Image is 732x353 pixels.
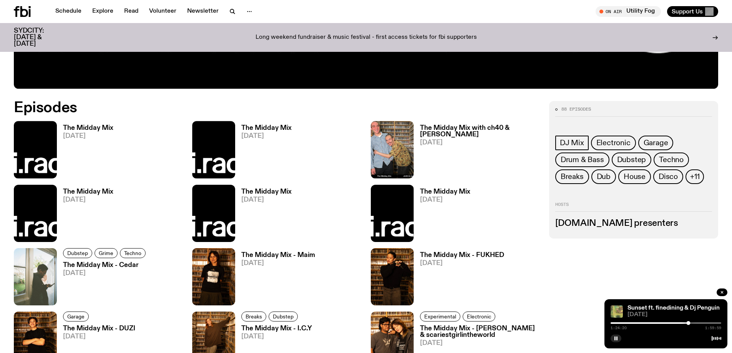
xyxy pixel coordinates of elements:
[653,169,683,184] a: Disco
[241,325,312,332] h3: The Midday Mix - I.C.Y
[63,125,113,131] h3: The Midday Mix
[183,6,223,17] a: Newsletter
[612,152,652,167] a: Dubstep
[420,252,504,259] h3: The Midday Mix - FUKHED
[705,326,721,330] span: 1:59:59
[463,312,495,322] a: Electronic
[120,6,143,17] a: Read
[555,202,712,212] h2: Hosts
[144,6,181,17] a: Volunteer
[560,139,584,147] span: DJ Mix
[420,260,504,267] span: [DATE]
[95,248,118,258] a: Grime
[420,125,540,138] h3: The Midday Mix with ch40 & [PERSON_NAME]
[467,314,491,320] span: Electronic
[420,189,470,195] h3: The Midday Mix
[57,125,113,178] a: The Midday Mix[DATE]
[241,333,312,340] span: [DATE]
[627,305,720,311] a: Sunset ft. finedining & Dj Penguin
[414,125,540,178] a: The Midday Mix with ch40 & [PERSON_NAME][DATE]
[63,333,135,340] span: [DATE]
[555,219,712,228] h3: [DOMAIN_NAME] presenters
[672,8,703,15] span: Support Us
[241,260,315,267] span: [DATE]
[256,34,477,41] p: Long weekend fundraiser & music festival - first access tickets for fbi supporters
[63,197,113,203] span: [DATE]
[654,152,689,167] a: Techno
[596,6,661,17] button: On AirUtility Fog
[51,6,86,17] a: Schedule
[63,189,113,195] h3: The Midday Mix
[241,312,266,322] a: Breaks
[14,101,480,115] h2: Episodes
[618,169,651,184] a: House
[624,172,646,181] span: House
[241,133,292,139] span: [DATE]
[420,197,470,203] span: [DATE]
[561,107,591,111] span: 88 episodes
[235,189,292,242] a: The Midday Mix[DATE]
[611,326,627,330] span: 1:24:20
[638,136,674,150] a: Garage
[420,340,540,346] span: [DATE]
[561,172,584,181] span: Breaks
[596,139,631,147] span: Electronic
[63,248,92,258] a: Dubstep
[269,312,298,322] a: Dubstep
[424,314,456,320] span: Experimental
[420,325,540,338] h3: The Midday Mix - [PERSON_NAME] & scariestgirlintheworld
[414,252,504,305] a: The Midday Mix - FUKHED[DATE]
[420,312,460,322] a: Experimental
[667,6,718,17] button: Support Us
[420,139,540,146] span: [DATE]
[246,314,262,320] span: Breaks
[659,156,684,164] span: Techno
[273,314,294,320] span: Dubstep
[235,125,292,178] a: The Midday Mix[DATE]
[63,133,113,139] span: [DATE]
[555,169,589,184] a: Breaks
[644,139,668,147] span: Garage
[561,156,604,164] span: Drum & Bass
[659,172,678,181] span: Disco
[57,262,148,305] a: The Midday Mix - Cedar[DATE]
[241,189,292,195] h3: The Midday Mix
[597,172,611,181] span: Dub
[617,156,646,164] span: Dubstep
[235,252,315,305] a: The Midday Mix - Maim[DATE]
[690,172,699,181] span: +11
[63,312,89,322] a: Garage
[124,250,141,256] span: Techno
[241,252,315,259] h3: The Midday Mix - Maim
[120,248,146,258] a: Techno
[627,312,721,318] span: [DATE]
[555,136,589,150] a: DJ Mix
[14,28,63,47] h3: SYDCITY: [DATE] & [DATE]
[241,125,292,131] h3: The Midday Mix
[63,325,135,332] h3: The Midday Mix - DUZI
[414,189,470,242] a: The Midday Mix[DATE]
[555,152,609,167] a: Drum & Bass
[591,136,636,150] a: Electronic
[63,270,148,277] span: [DATE]
[67,314,85,320] span: Garage
[88,6,118,17] a: Explore
[686,169,704,184] button: +11
[99,250,113,256] span: Grime
[63,262,148,268] h3: The Midday Mix - Cedar
[57,189,113,242] a: The Midday Mix[DATE]
[591,169,616,184] a: Dub
[67,250,88,256] span: Dubstep
[241,197,292,203] span: [DATE]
